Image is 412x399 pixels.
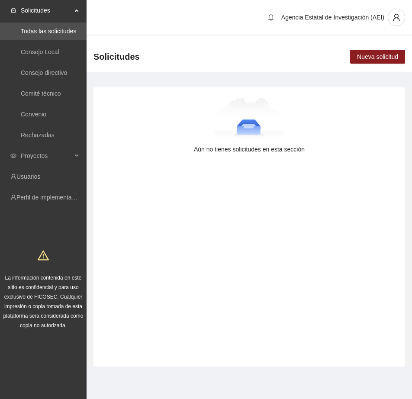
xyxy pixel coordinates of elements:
span: inbox [10,7,16,13]
span: Solicitudes [93,50,140,64]
span: Agencia Estatal de Investigación (AEI) [281,14,384,21]
span: warning [38,250,49,261]
span: Nueva solicitud [357,52,398,61]
a: Convenio [21,111,46,118]
a: Comité técnico [21,90,61,97]
span: eye [10,153,16,159]
span: user [388,13,405,21]
span: Solicitudes [21,2,72,19]
button: bell [264,10,278,24]
a: Perfil de implementadora [16,194,84,201]
a: Todas las solicitudes [21,28,76,35]
a: Rechazadas [21,132,55,138]
img: Aún no tienes solicitudes en esta sección [214,98,285,141]
span: Proyectos [21,147,72,164]
a: Consejo Local [21,48,59,55]
span: La información contenida en este sitio es confidencial y para uso exclusivo de FICOSEC. Cualquier... [3,275,84,328]
span: bell [264,14,277,21]
a: Usuarios [16,173,40,180]
a: Consejo directivo [21,69,67,76]
button: Nueva solicitud [350,50,405,64]
button: user [388,9,405,26]
div: Aún no tienes solicitudes en esta sección [107,145,391,154]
